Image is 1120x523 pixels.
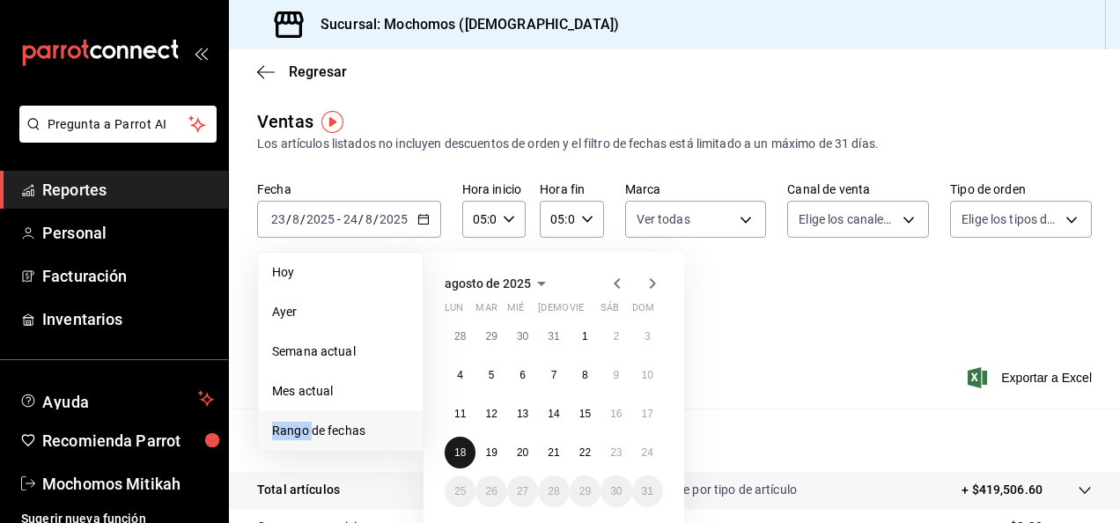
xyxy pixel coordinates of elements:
label: Fecha [257,183,441,195]
span: / [300,212,306,226]
button: 4 de agosto de 2025 [445,359,475,391]
abbr: 17 de agosto de 2025 [642,408,653,420]
abbr: 25 de agosto de 2025 [454,485,466,497]
abbr: 19 de agosto de 2025 [485,446,497,459]
button: 28 de julio de 2025 [445,320,475,352]
abbr: 7 de agosto de 2025 [551,369,557,381]
span: Personal [42,221,214,245]
input: -- [365,212,373,226]
abbr: 14 de agosto de 2025 [548,408,559,420]
abbr: 27 de agosto de 2025 [517,485,528,497]
span: Ayer [272,303,409,321]
label: Hora inicio [462,183,526,195]
button: 12 de agosto de 2025 [475,398,506,430]
button: open_drawer_menu [194,46,208,60]
button: 13 de agosto de 2025 [507,398,538,430]
abbr: 31 de julio de 2025 [548,330,559,343]
span: Exportar a Excel [971,367,1092,388]
button: Regresar [257,63,347,80]
span: / [286,212,291,226]
abbr: 16 de agosto de 2025 [610,408,622,420]
input: -- [291,212,300,226]
abbr: 1 de agosto de 2025 [582,330,588,343]
button: 26 de agosto de 2025 [475,475,506,507]
button: 31 de julio de 2025 [538,320,569,352]
span: / [358,212,364,226]
button: 31 de agosto de 2025 [632,475,663,507]
span: Ver todas [637,210,690,228]
abbr: 31 de agosto de 2025 [642,485,653,497]
abbr: 24 de agosto de 2025 [642,446,653,459]
button: 17 de agosto de 2025 [632,398,663,430]
button: agosto de 2025 [445,273,552,294]
button: 3 de agosto de 2025 [632,320,663,352]
abbr: 10 de agosto de 2025 [642,369,653,381]
abbr: 21 de agosto de 2025 [548,446,559,459]
abbr: 20 de agosto de 2025 [517,446,528,459]
button: 30 de julio de 2025 [507,320,538,352]
abbr: 22 de agosto de 2025 [579,446,591,459]
abbr: 11 de agosto de 2025 [454,408,466,420]
button: 28 de agosto de 2025 [538,475,569,507]
abbr: domingo [632,302,654,320]
label: Hora fin [540,183,603,195]
abbr: 18 de agosto de 2025 [454,446,466,459]
abbr: 6 de agosto de 2025 [519,369,526,381]
abbr: miércoles [507,302,524,320]
span: Mochomos Mitikah [42,472,214,496]
button: 6 de agosto de 2025 [507,359,538,391]
abbr: 8 de agosto de 2025 [582,369,588,381]
span: agosto de 2025 [445,276,531,291]
abbr: 29 de agosto de 2025 [579,485,591,497]
button: 24 de agosto de 2025 [632,437,663,468]
abbr: viernes [570,302,584,320]
abbr: 4 de agosto de 2025 [457,369,463,381]
button: 1 de agosto de 2025 [570,320,601,352]
button: Pregunta a Parrot AI [19,106,217,143]
button: 11 de agosto de 2025 [445,398,475,430]
div: Ventas [257,108,313,135]
button: 21 de agosto de 2025 [538,437,569,468]
button: 23 de agosto de 2025 [601,437,631,468]
button: 5 de agosto de 2025 [475,359,506,391]
span: Regresar [289,63,347,80]
abbr: 23 de agosto de 2025 [610,446,622,459]
img: Tooltip marker [321,111,343,133]
abbr: 28 de julio de 2025 [454,330,466,343]
button: 18 de agosto de 2025 [445,437,475,468]
button: 27 de agosto de 2025 [507,475,538,507]
input: -- [270,212,286,226]
button: 30 de agosto de 2025 [601,475,631,507]
span: Semana actual [272,343,409,361]
abbr: sábado [601,302,619,320]
button: 2 de agosto de 2025 [601,320,631,352]
button: 22 de agosto de 2025 [570,437,601,468]
span: Ayuda [42,388,191,409]
span: Mes actual [272,382,409,401]
input: -- [343,212,358,226]
span: Pregunta a Parrot AI [48,115,189,134]
span: Elige los tipos de orden [962,210,1059,228]
label: Canal de venta [787,183,929,195]
button: 15 de agosto de 2025 [570,398,601,430]
p: + $419,506.60 [962,481,1043,499]
abbr: 5 de agosto de 2025 [489,369,495,381]
span: Rango de fechas [272,422,409,440]
abbr: 30 de agosto de 2025 [610,485,622,497]
span: / [373,212,379,226]
abbr: 3 de agosto de 2025 [645,330,651,343]
a: Pregunta a Parrot AI [12,128,217,146]
abbr: 13 de agosto de 2025 [517,408,528,420]
span: Elige los canales de venta [799,210,896,228]
span: Hoy [272,263,409,282]
input: ---- [306,212,335,226]
button: 29 de agosto de 2025 [570,475,601,507]
span: Inventarios [42,307,214,331]
abbr: 15 de agosto de 2025 [579,408,591,420]
abbr: 28 de agosto de 2025 [548,485,559,497]
label: Tipo de orden [950,183,1092,195]
button: 29 de julio de 2025 [475,320,506,352]
abbr: lunes [445,302,463,320]
abbr: 30 de julio de 2025 [517,330,528,343]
